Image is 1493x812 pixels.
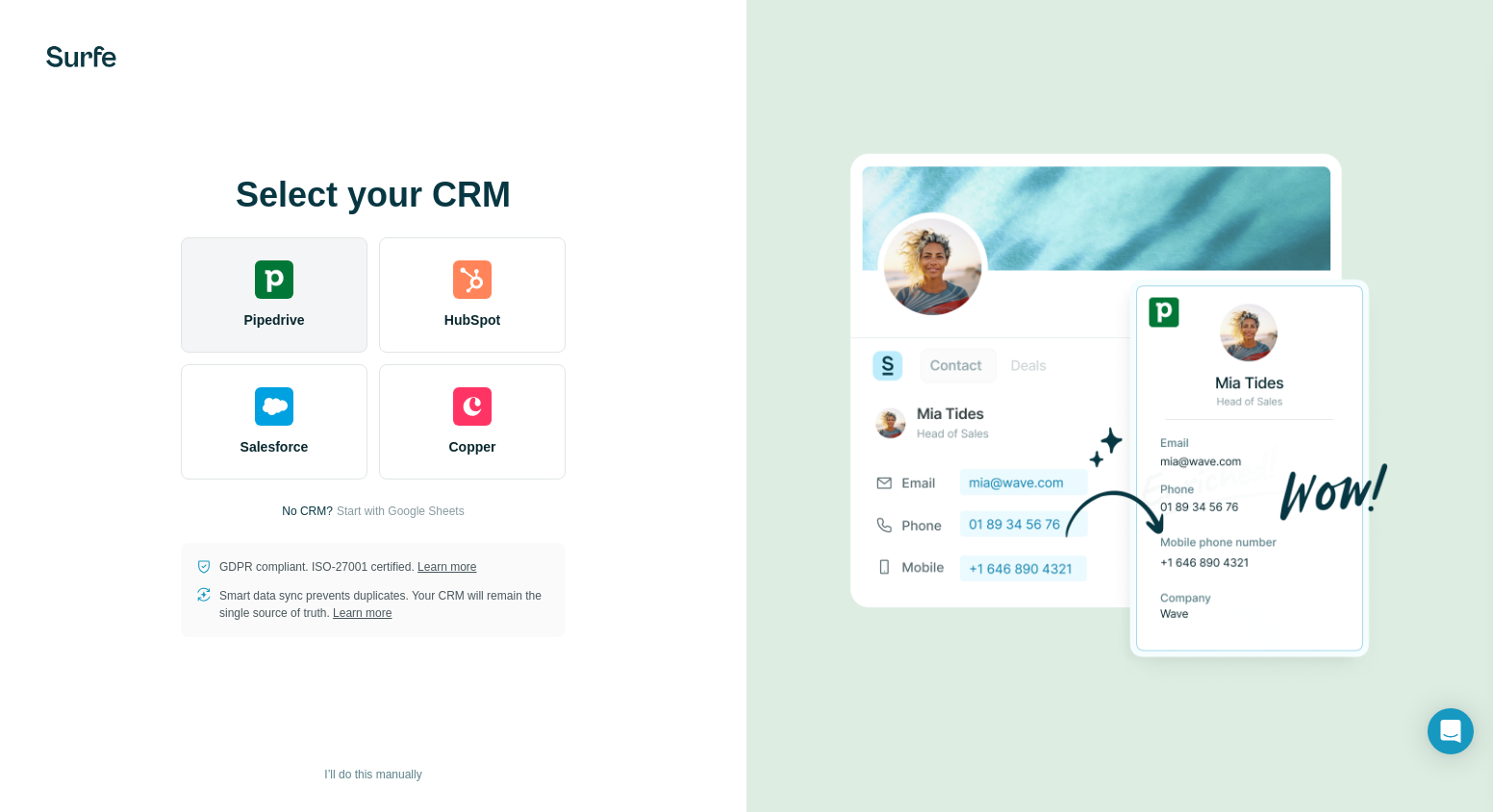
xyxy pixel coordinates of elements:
p: No CRM? [282,503,333,520]
button: I’ll do this manually [311,760,435,789]
span: I’ll do this manually [324,766,421,783]
p: GDPR compliant. ISO-27001 certified. [219,558,476,576]
img: PIPEDRIVE image [850,121,1389,692]
a: Learn more [418,560,476,574]
a: Learn more [333,606,392,620]
h1: Select your CRM [181,176,566,214]
img: pipedrive's logo [255,260,293,299]
img: hubspot's logo [453,260,492,299]
span: HubSpot [444,310,500,330]
span: Copper [449,437,496,456]
span: Pipedrive [243,310,304,330]
img: copper's logo [453,387,492,426]
div: Open Intercom Messenger [1428,708,1474,754]
span: Salesforce [240,437,309,456]
img: Surfe's logo [46,46,116,67]
p: Smart data sync prevents duplicates. Your CRM will remain the single source of truth. [219,587,550,622]
button: Start with Google Sheets [337,503,465,520]
img: salesforce's logo [255,387,293,426]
